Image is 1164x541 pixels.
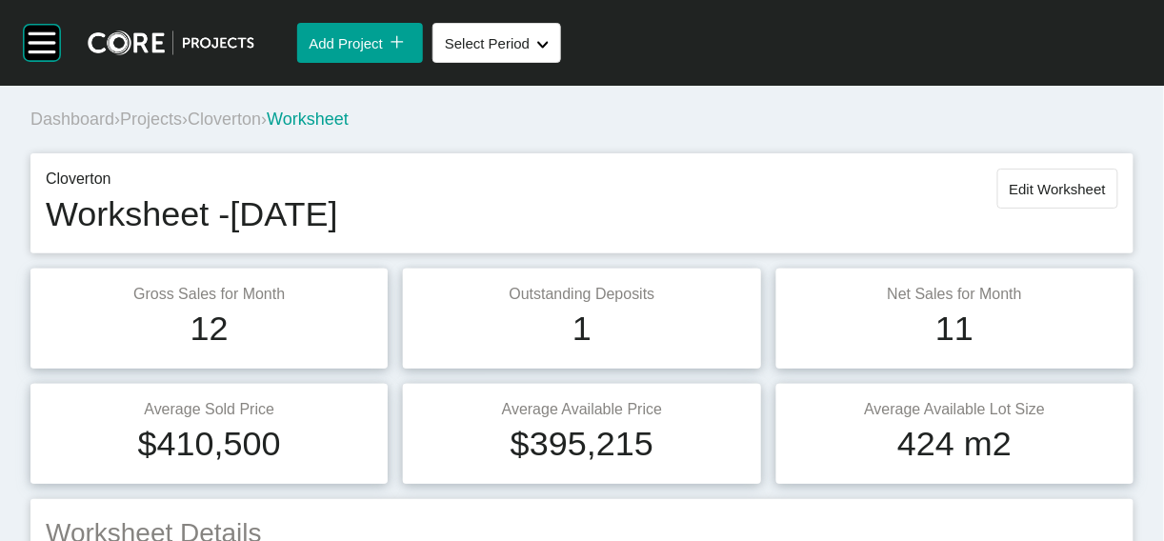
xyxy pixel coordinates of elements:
[572,305,592,352] h1: 1
[1010,181,1106,197] span: Edit Worksheet
[191,305,229,352] h1: 12
[88,30,254,55] img: core-logo-dark.3138cae2.png
[261,110,267,129] span: ›
[46,399,372,420] p: Average Sold Price
[792,284,1118,305] p: Net Sales for Month
[418,284,745,305] p: Outstanding Deposits
[935,305,973,352] h1: 11
[46,190,338,238] h1: Worksheet - [DATE]
[309,35,383,51] span: Add Project
[997,169,1118,209] button: Edit Worksheet
[897,420,1012,468] h1: 424 m2
[114,110,120,129] span: ›
[792,399,1118,420] p: Average Available Lot Size
[432,23,561,63] button: Select Period
[418,399,745,420] p: Average Available Price
[182,110,188,129] span: ›
[120,110,182,129] a: Projects
[188,110,261,129] a: Cloverton
[445,35,530,51] span: Select Period
[30,110,114,129] a: Dashboard
[267,110,349,129] span: Worksheet
[138,420,281,468] h1: $410,500
[297,23,423,63] button: Add Project
[511,420,653,468] h1: $395,215
[46,284,372,305] p: Gross Sales for Month
[46,169,338,190] p: Cloverton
